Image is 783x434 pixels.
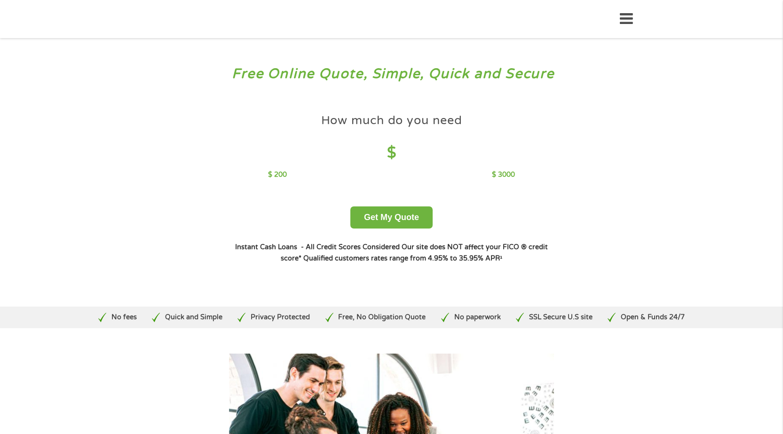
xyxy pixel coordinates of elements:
[454,312,501,323] p: No paperwork
[529,312,593,323] p: SSL Secure U.S site
[338,312,426,323] p: Free, No Obligation Quote
[27,65,756,83] h3: Free Online Quote, Simple, Quick and Secure
[492,170,515,180] p: $ 3000
[621,312,685,323] p: Open & Funds 24/7
[251,312,310,323] p: Privacy Protected
[268,170,287,180] p: $ 200
[321,113,462,128] h4: How much do you need
[350,206,433,229] button: Get My Quote
[303,254,502,262] strong: Qualified customers rates range from 4.95% to 35.95% APR¹
[281,243,548,262] strong: Our site does NOT affect your FICO ® credit score*
[235,243,400,251] strong: Instant Cash Loans - All Credit Scores Considered
[111,312,137,323] p: No fees
[165,312,222,323] p: Quick and Simple
[268,143,515,163] h4: $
